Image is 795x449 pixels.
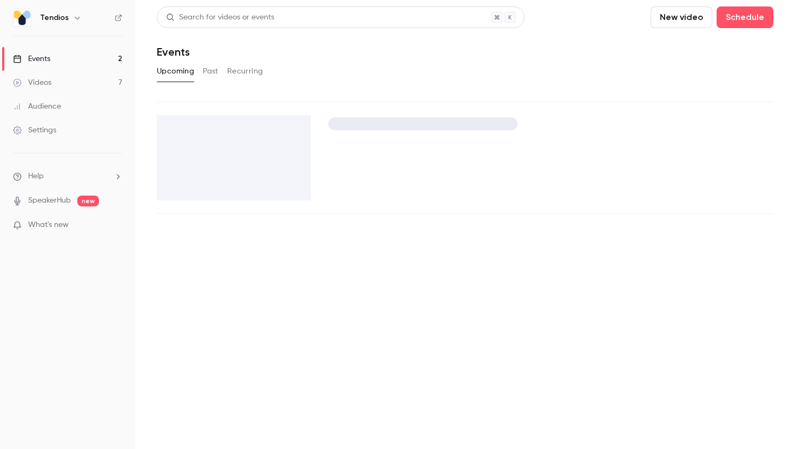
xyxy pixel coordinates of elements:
[28,171,44,182] span: Help
[157,63,194,80] button: Upcoming
[13,171,122,182] li: help-dropdown-opener
[203,63,218,80] button: Past
[717,6,773,28] button: Schedule
[166,12,274,23] div: Search for videos or events
[40,12,69,23] h6: Tendios
[28,219,69,231] span: What's new
[77,196,99,206] span: new
[157,45,190,58] h1: Events
[13,53,50,64] div: Events
[651,6,712,28] button: New video
[28,195,71,206] a: SpeakerHub
[227,63,263,80] button: Recurring
[13,125,56,136] div: Settings
[13,101,61,112] div: Audience
[14,9,31,26] img: Tendios
[13,77,51,88] div: Videos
